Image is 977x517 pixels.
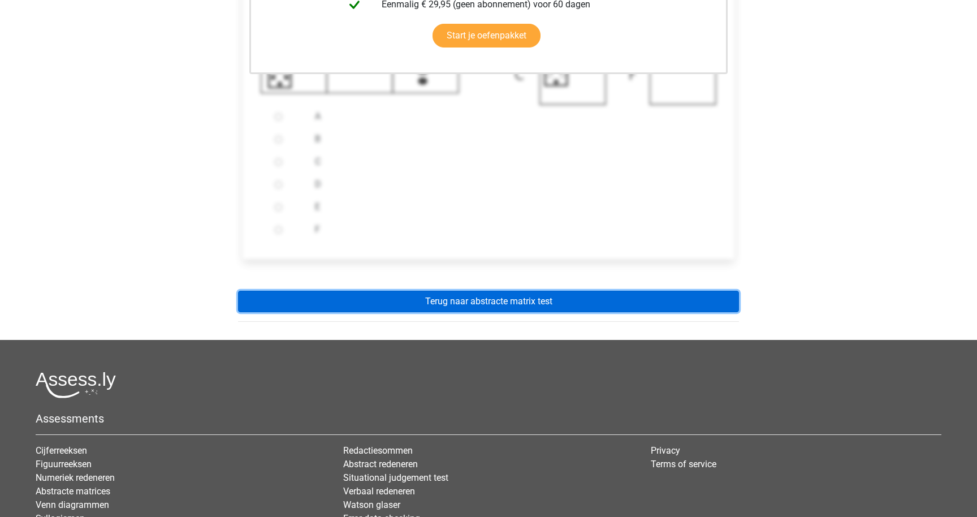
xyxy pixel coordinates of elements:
[36,472,115,483] a: Numeriek redeneren
[315,178,698,191] label: D
[651,445,680,456] a: Privacy
[315,155,698,169] label: C
[651,459,716,469] a: Terms of service
[343,445,413,456] a: Redactiesommen
[315,223,698,236] label: F
[36,412,941,425] h5: Assessments
[433,24,541,48] a: Start je oefenpakket
[36,459,92,469] a: Figuurreeksen
[36,372,116,398] img: Assessly logo
[343,486,415,497] a: Verbaal redeneren
[343,499,400,510] a: Watson glaser
[343,459,418,469] a: Abstract redeneren
[36,499,109,510] a: Venn diagrammen
[238,291,739,312] a: Terug naar abstracte matrix test
[315,132,698,146] label: B
[315,200,698,214] label: E
[36,445,87,456] a: Cijferreeksen
[343,472,448,483] a: Situational judgement test
[36,486,110,497] a: Abstracte matrices
[315,110,698,123] label: A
